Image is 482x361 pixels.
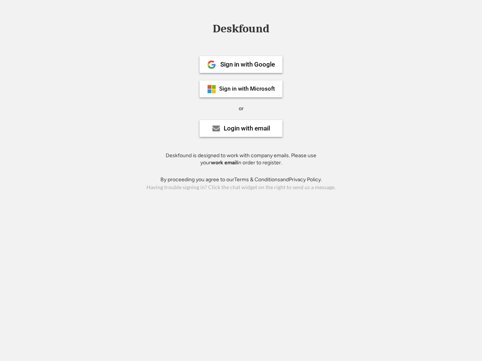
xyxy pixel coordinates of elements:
a: Terms & Conditions [234,176,280,183]
div: Sign in with Google [220,61,275,68]
div: By proceeding you agree to our and [160,176,322,184]
a: Privacy Policy. [289,176,322,183]
img: ms-symbollockup_mssymbol_19.png [207,85,216,94]
img: 1024px-Google__G__Logo.svg.png [207,60,216,69]
div: Deskfound [209,23,273,35]
strong: work email [211,159,237,166]
div: Sign in with Microsoft [219,86,275,92]
div: Deskfound is designed to work with company emails. Please use your in order to register. [156,152,326,167]
div: Login with email [224,125,270,132]
div: or [239,105,244,112]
